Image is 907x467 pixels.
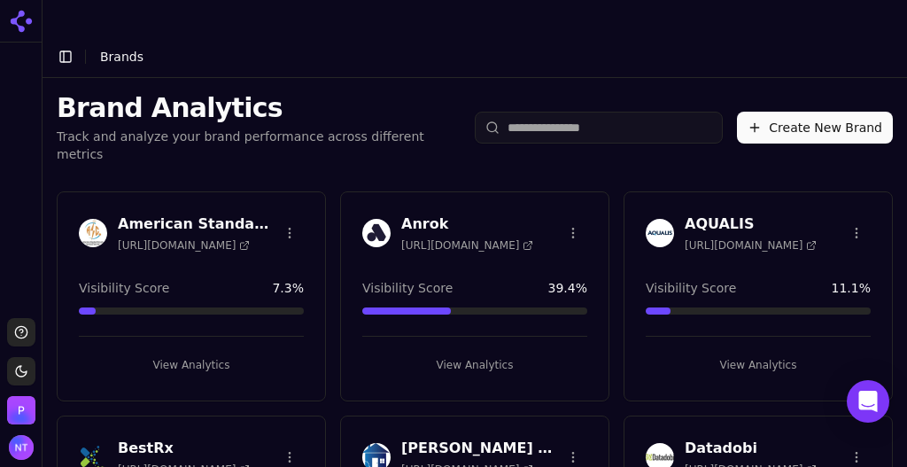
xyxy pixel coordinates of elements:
button: View Analytics [79,351,304,379]
h3: BestRx [118,438,250,459]
img: Perrill [7,396,35,424]
span: Visibility Score [79,279,169,297]
span: 39.4 % [548,279,587,297]
button: View Analytics [362,351,587,379]
h3: Anrok [401,214,533,235]
span: 11.1 % [832,279,871,297]
h3: American Standard Circuits [118,214,275,235]
span: Brands [100,50,143,64]
img: Nate Tower [9,435,34,460]
button: Create New Brand [737,112,893,144]
span: [URL][DOMAIN_NAME] [118,238,250,253]
p: Track and analyze your brand performance across different metrics [57,128,461,163]
img: Anrok [362,219,391,247]
button: Open organization switcher [7,396,35,424]
h1: Brand Analytics [57,92,461,124]
span: [URL][DOMAIN_NAME] [685,238,817,253]
img: American Standard Circuits [79,219,107,247]
h3: AQUALIS [685,214,817,235]
img: AQUALIS [646,219,674,247]
div: Open Intercom Messenger [847,380,889,423]
span: Visibility Score [646,279,736,297]
button: View Analytics [646,351,871,379]
nav: breadcrumb [100,48,857,66]
span: Visibility Score [362,279,453,297]
h3: Datadobi [685,438,817,459]
button: Open user button [9,435,34,460]
span: 7.3 % [272,279,304,297]
span: [URL][DOMAIN_NAME] [401,238,533,253]
h3: [PERSON_NAME] Foundation Specialists [401,438,559,459]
